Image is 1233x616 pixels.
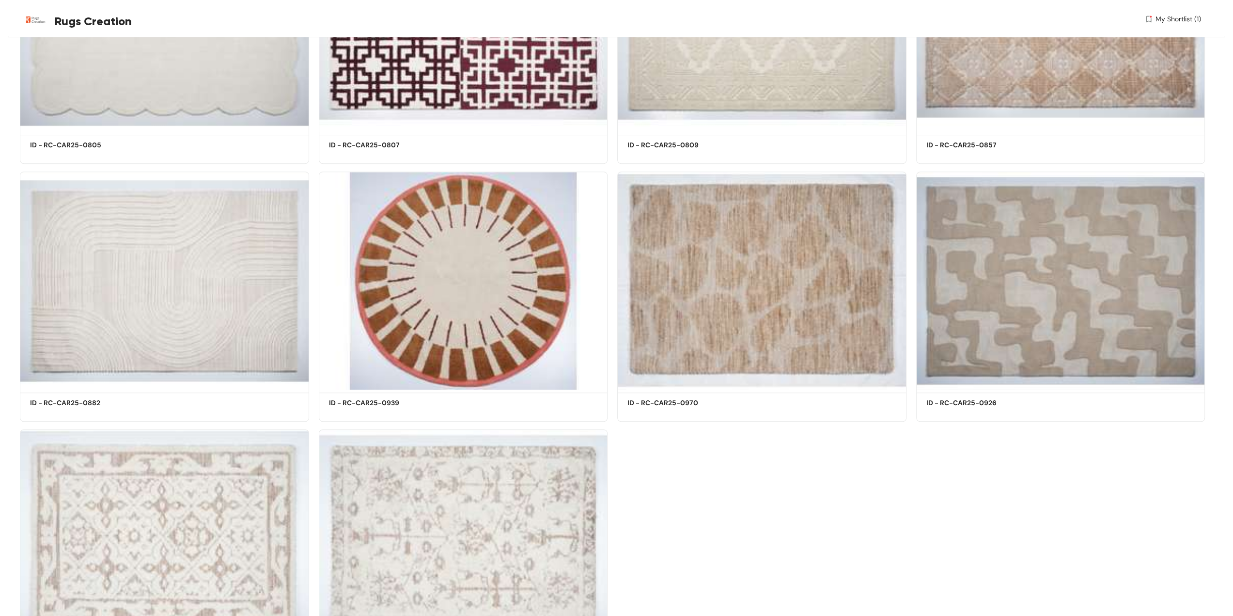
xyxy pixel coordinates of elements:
h5: ID - RC-CAR25-0805 [30,140,112,150]
img: d3bb90d8-52d2-4c7f-a970-5836a9c88480 [916,172,1205,390]
img: 0622947a-c38e-477c-952f-05463a768ee0 [617,172,906,390]
h5: ID - RC-CAR25-0857 [926,140,1009,150]
h5: ID - RC-CAR25-0939 [329,398,411,408]
h5: ID - RC-CAR25-0882 [30,398,112,408]
h5: ID - RC-CAR25-0970 [627,398,710,408]
img: wishlist [1144,14,1153,24]
span: My Shortlist (1) [1155,14,1201,24]
h5: ID - RC-CAR25-0926 [926,398,1009,408]
span: Rugs Creation [55,13,132,30]
img: 897fcbdb-8207-4d37-b77c-4e7375b1b624 [20,172,309,390]
img: 7f91249b-a3f1-40e4-8475-a67f8443f2cb [319,172,608,390]
h5: ID - RC-CAR25-0809 [627,140,710,150]
h5: ID - RC-CAR25-0807 [329,140,411,150]
img: Buyer Portal [20,4,51,35]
